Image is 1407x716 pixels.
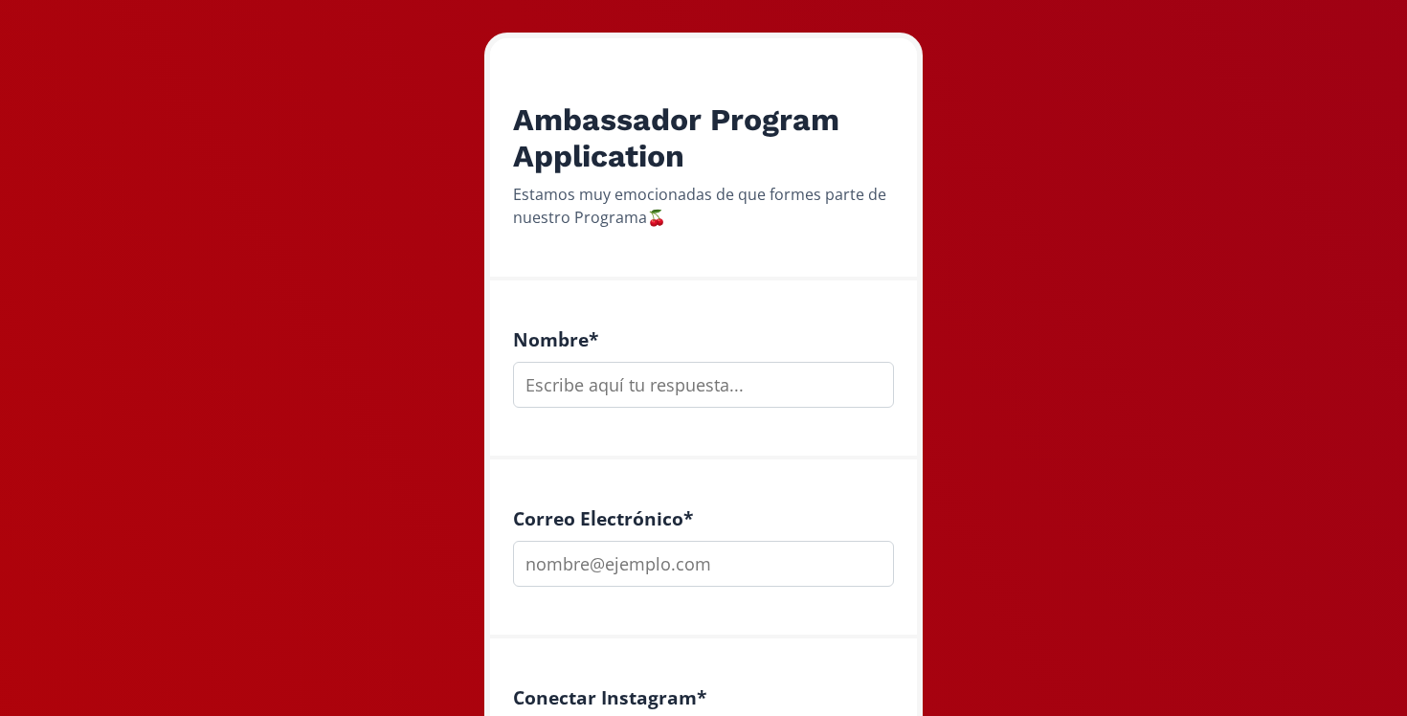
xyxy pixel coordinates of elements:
[513,541,894,587] input: nombre@ejemplo.com
[513,101,894,175] h2: Ambassador Program Application
[513,362,894,408] input: Escribe aquí tu respuesta...
[513,183,894,229] div: Estamos muy emocionadas de que formes parte de nuestro Programa🍒
[513,507,894,529] h4: Correo Electrónico *
[513,328,894,350] h4: Nombre *
[513,686,894,708] h4: Conectar Instagram *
